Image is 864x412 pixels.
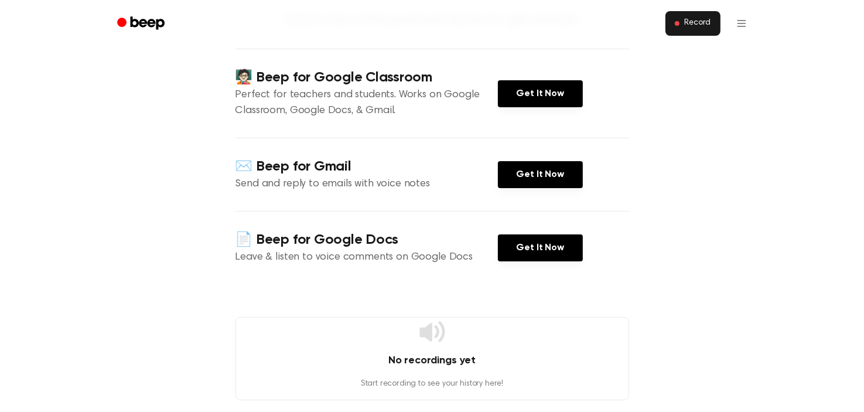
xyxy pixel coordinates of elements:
[235,87,498,119] p: Perfect for teachers and students. Works on Google Classroom, Google Docs, & Gmail.
[236,353,629,369] h4: No recordings yet
[665,11,720,36] button: Record
[498,161,583,188] a: Get It Now
[235,68,498,87] h4: 🧑🏻‍🏫 Beep for Google Classroom
[684,18,711,29] span: Record
[235,250,498,265] p: Leave & listen to voice comments on Google Docs
[728,9,756,38] button: Open menu
[498,234,583,261] a: Get It Now
[236,378,629,390] p: Start recording to see your history here!
[498,80,583,107] a: Get It Now
[235,230,498,250] h4: 📄 Beep for Google Docs
[235,176,498,192] p: Send and reply to emails with voice notes
[235,157,498,176] h4: ✉️ Beep for Gmail
[109,12,175,35] a: Beep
